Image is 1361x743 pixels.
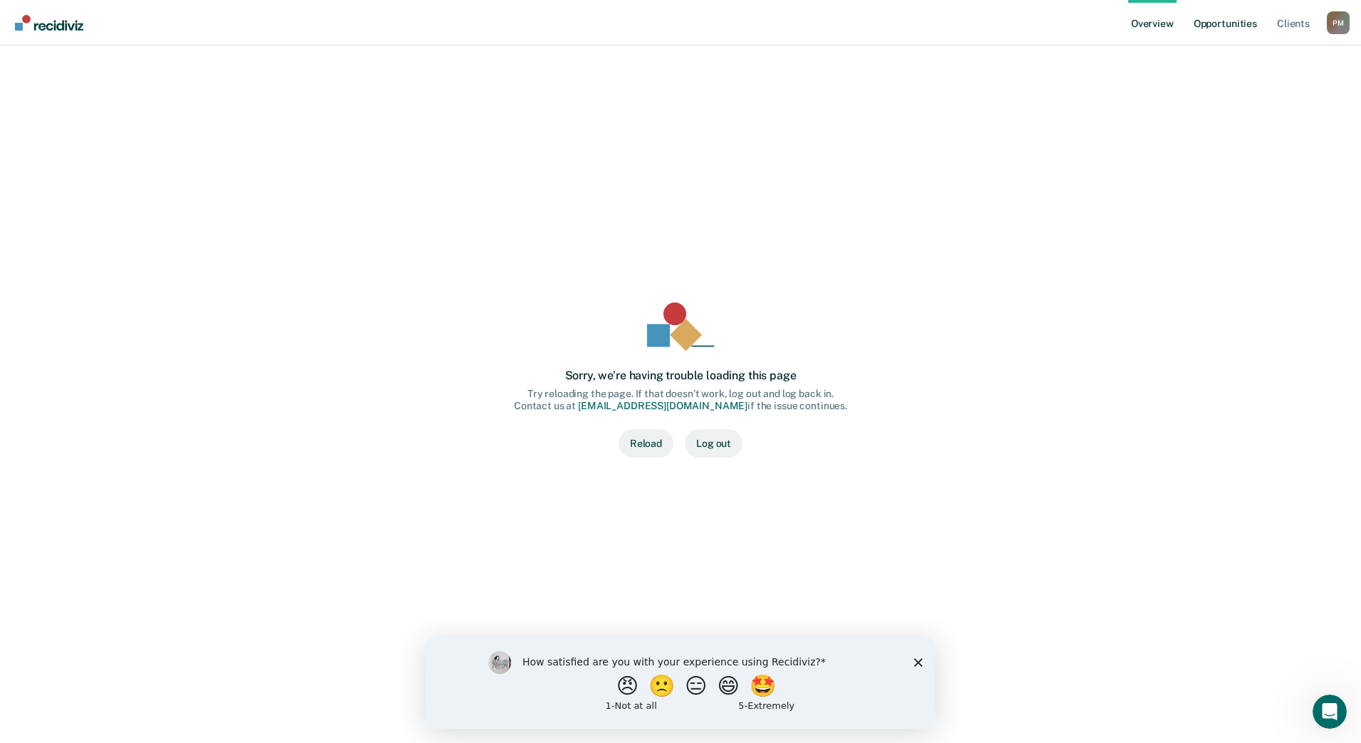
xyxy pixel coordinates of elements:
[578,400,747,411] a: [EMAIL_ADDRESS][DOMAIN_NAME]
[565,369,797,382] div: Sorry, we’re having trouble loading this page
[1327,11,1350,34] div: P M
[619,429,673,458] button: Reload
[1327,11,1350,34] button: Profile dropdown button
[685,429,742,458] button: Log out
[1313,695,1347,729] iframe: Intercom live chat
[514,388,847,412] div: Try reloading the page. If that doesn’t work, log out and log back in. Contact us at if the issue...
[15,15,83,31] img: Recidiviz
[426,637,935,729] iframe: Survey by Kim from Recidiviz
